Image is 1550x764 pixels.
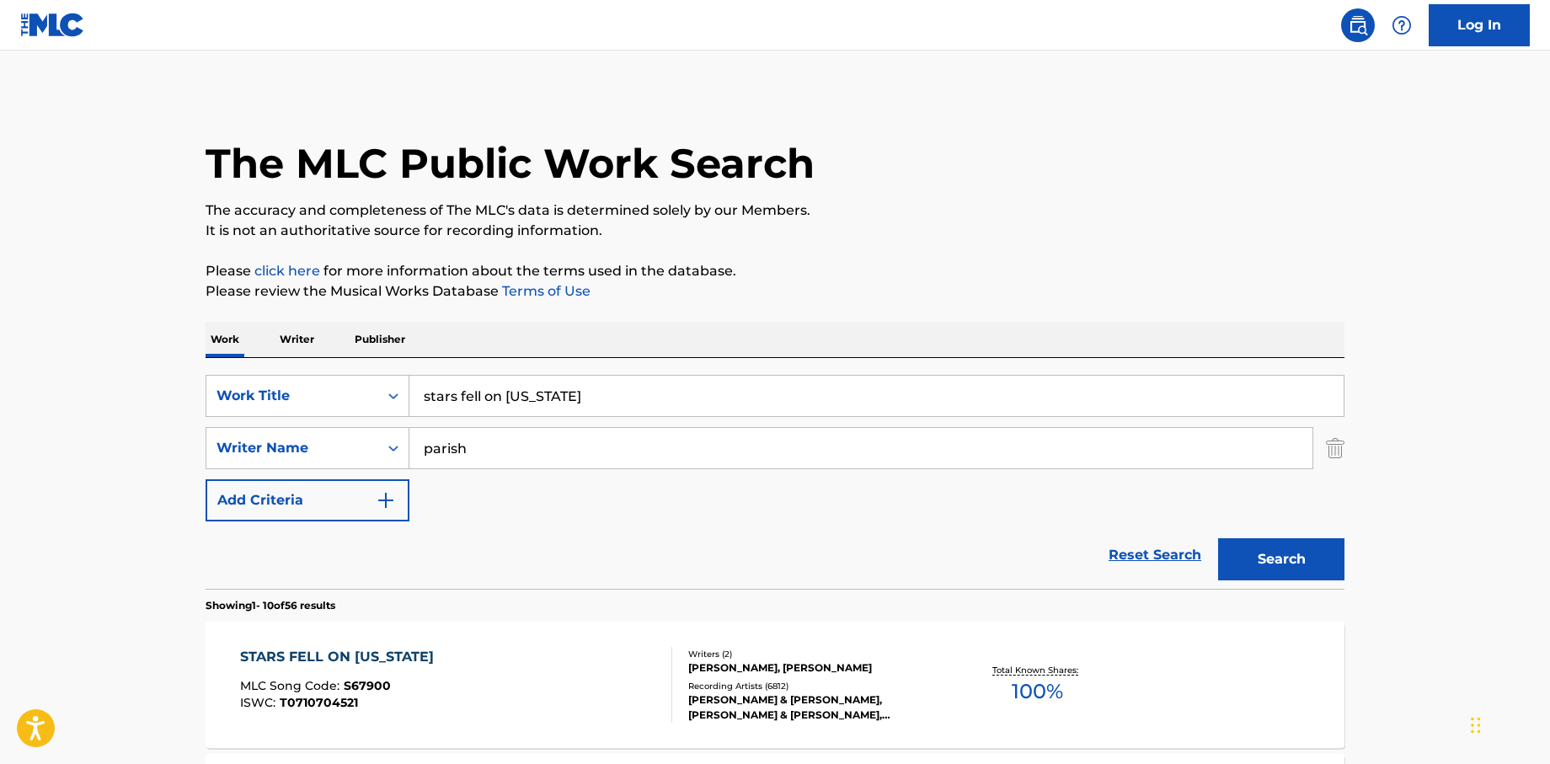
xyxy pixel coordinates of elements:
[1429,4,1530,46] a: Log In
[240,647,442,667] div: STARS FELL ON [US_STATE]
[1471,700,1481,751] div: Drag
[1385,8,1419,42] div: Help
[1348,15,1368,35] img: search
[216,386,368,406] div: Work Title
[992,664,1082,676] p: Total Known Shares:
[350,322,410,357] p: Publisher
[254,263,320,279] a: click here
[688,660,943,676] div: [PERSON_NAME], [PERSON_NAME]
[280,695,358,710] span: T0710704521
[206,281,1344,302] p: Please review the Musical Works Database
[206,479,409,521] button: Add Criteria
[376,490,396,510] img: 9d2ae6d4665cec9f34b9.svg
[206,622,1344,748] a: STARS FELL ON [US_STATE]MLC Song Code:S67900ISWC:T0710704521Writers (2)[PERSON_NAME], [PERSON_NAM...
[206,200,1344,221] p: The accuracy and completeness of The MLC's data is determined solely by our Members.
[206,221,1344,241] p: It is not an authoritative source for recording information.
[275,322,319,357] p: Writer
[240,695,280,710] span: ISWC :
[1100,537,1210,574] a: Reset Search
[688,648,943,660] div: Writers ( 2 )
[499,283,591,299] a: Terms of Use
[1326,427,1344,469] img: Delete Criterion
[216,438,368,458] div: Writer Name
[344,678,391,693] span: S67900
[1466,683,1550,764] iframe: Chat Widget
[240,678,344,693] span: MLC Song Code :
[206,375,1344,589] form: Search Form
[206,138,815,189] h1: The MLC Public Work Search
[206,322,244,357] p: Work
[688,692,943,723] div: [PERSON_NAME] & [PERSON_NAME], [PERSON_NAME] & [PERSON_NAME], [PERSON_NAME], [PERSON_NAME], [PERS...
[20,13,85,37] img: MLC Logo
[1012,676,1063,707] span: 100 %
[1392,15,1412,35] img: help
[206,598,335,613] p: Showing 1 - 10 of 56 results
[1341,8,1375,42] a: Public Search
[688,680,943,692] div: Recording Artists ( 6812 )
[1218,538,1344,580] button: Search
[206,261,1344,281] p: Please for more information about the terms used in the database.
